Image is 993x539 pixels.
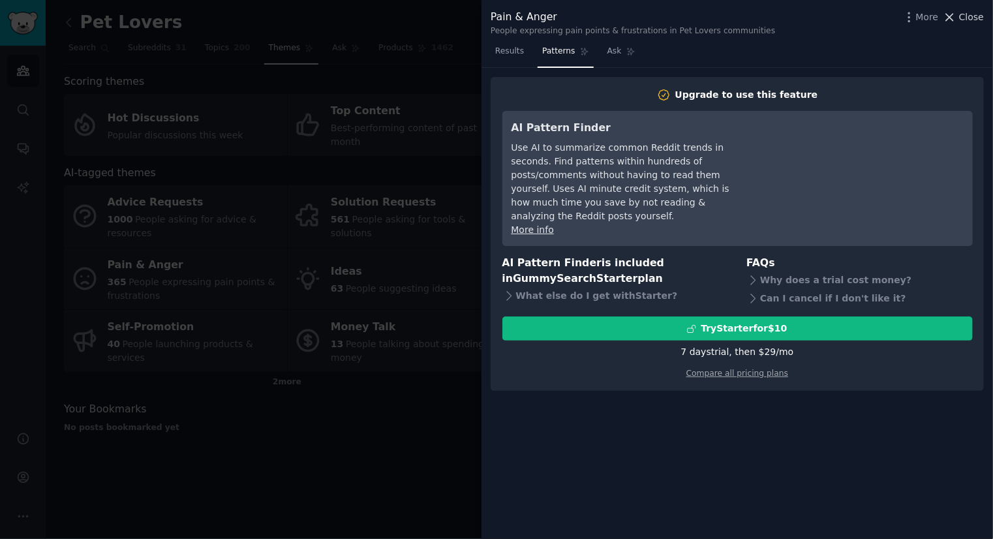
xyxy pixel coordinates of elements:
div: Use AI to summarize common Reddit trends in seconds. Find patterns within hundreds of posts/comme... [512,141,750,223]
button: TryStarterfor$10 [502,316,973,341]
button: More [902,10,939,24]
button: Close [943,10,984,24]
div: Pain & Anger [491,9,775,25]
h3: AI Pattern Finder [512,120,750,136]
div: Can I cancel if I don't like it? [746,289,973,307]
span: GummySearch Starter [513,272,637,285]
a: Results [491,41,528,68]
div: Upgrade to use this feature [675,88,818,102]
span: Results [495,46,524,57]
span: Ask [607,46,622,57]
h3: AI Pattern Finder is included in plan [502,255,729,287]
div: People expressing pain points & frustrations in Pet Lovers communities [491,25,775,37]
iframe: YouTube video player [768,120,964,218]
a: More info [512,224,554,235]
a: Compare all pricing plans [686,369,788,378]
span: Patterns [542,46,575,57]
span: More [916,10,939,24]
div: Try Starter for $10 [701,322,787,335]
div: Why does a trial cost money? [746,271,973,289]
div: 7 days trial, then $ 29 /mo [681,345,794,359]
a: Patterns [538,41,593,68]
a: Ask [603,41,640,68]
h3: FAQs [746,255,973,271]
span: Close [959,10,984,24]
div: What else do I get with Starter ? [502,287,729,305]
